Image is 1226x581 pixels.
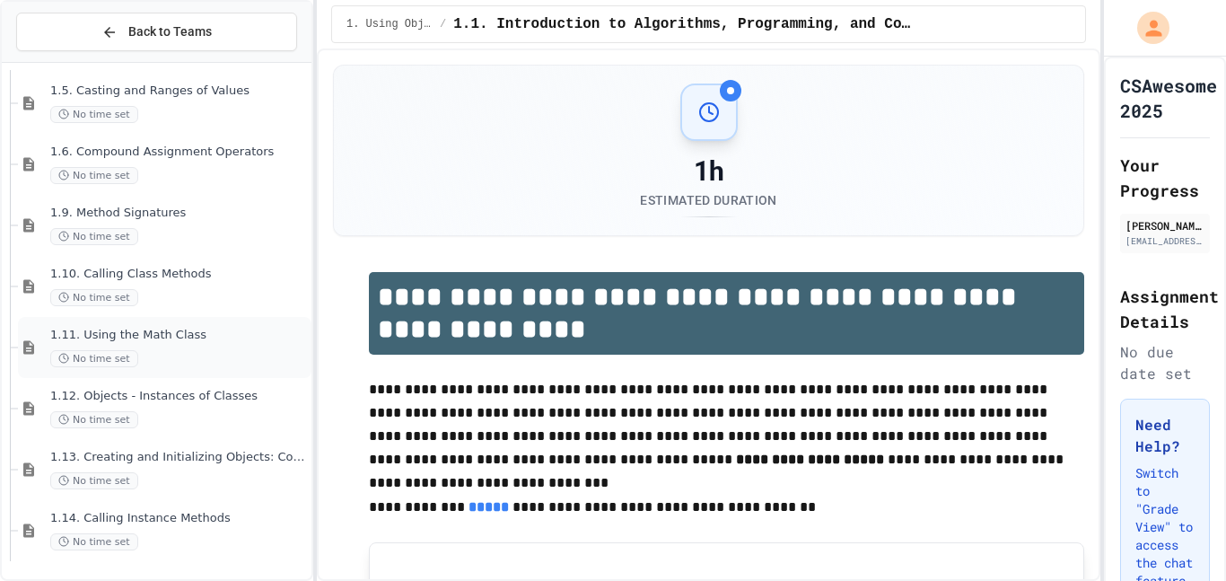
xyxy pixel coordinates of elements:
span: No time set [50,289,138,306]
span: 1.10. Calling Class Methods [50,267,308,282]
h1: CSAwesome 2025 [1120,73,1217,123]
span: Back to Teams [128,22,212,41]
div: Estimated Duration [640,191,776,209]
div: 1h [640,155,776,188]
span: 1.6. Compound Assignment Operators [50,145,308,160]
div: My Account [1118,7,1174,48]
span: No time set [50,106,138,123]
span: 1.13. Creating and Initializing Objects: Constructors [50,450,308,465]
span: 1.11. Using the Math Class [50,328,308,343]
span: 1.9. Method Signatures [50,206,308,221]
span: No time set [50,472,138,489]
span: 1.5. Casting and Ranges of Values [50,84,308,99]
span: No time set [50,411,138,428]
div: [PERSON_NAME] [1125,217,1204,233]
span: / [440,17,446,31]
span: 1.14. Calling Instance Methods [50,511,308,526]
span: No time set [50,350,138,367]
span: 1.1. Introduction to Algorithms, Programming, and Compilers [453,13,913,35]
span: No time set [50,167,138,184]
span: No time set [50,533,138,550]
h3: Need Help? [1135,414,1195,457]
h2: Your Progress [1120,153,1210,203]
h2: Assignment Details [1120,284,1210,334]
div: No due date set [1120,341,1210,384]
span: 1. Using Objects and Methods [346,17,433,31]
span: 1.12. Objects - Instances of Classes [50,389,308,404]
button: Back to Teams [16,13,297,51]
span: No time set [50,228,138,245]
div: [EMAIL_ADDRESS][DOMAIN_NAME] [1125,234,1204,248]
